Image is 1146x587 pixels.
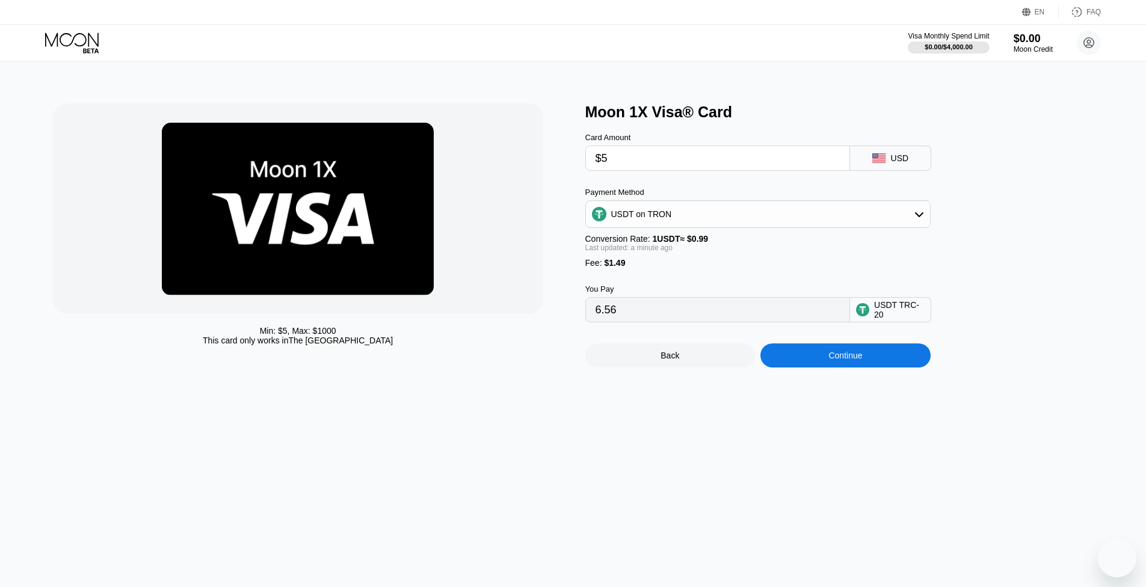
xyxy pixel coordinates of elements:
div: FAQ [1086,8,1101,16]
div: Continue [760,343,931,367]
div: Visa Monthly Spend Limit [908,32,989,40]
div: $0.00 / $4,000.00 [925,43,973,51]
span: $1.49 [604,258,625,268]
div: You Pay [585,284,850,293]
div: Card Amount [585,133,850,142]
span: 1 USDT ≈ $0.99 [653,234,709,244]
div: Fee : [585,258,931,268]
iframe: Кнопка запуска окна обмена сообщениями [1098,539,1136,577]
div: USD [891,153,909,163]
div: Visa Monthly Spend Limit$0.00/$4,000.00 [908,32,989,54]
div: Last updated: a minute ago [585,244,931,252]
div: Back [585,343,756,367]
div: Min: $ 5 , Max: $ 1000 [260,326,336,336]
div: Continue [828,351,862,360]
div: USDT TRC-20 [874,300,925,319]
input: $0.00 [596,146,840,170]
div: USDT on TRON [611,209,672,219]
div: This card only works in The [GEOGRAPHIC_DATA] [203,336,393,345]
div: $0.00Moon Credit [1014,32,1053,54]
div: Moon Credit [1014,45,1053,54]
div: $0.00 [1014,32,1053,45]
div: Conversion Rate: [585,234,931,244]
div: EN [1022,6,1059,18]
div: Payment Method [585,188,931,197]
div: EN [1035,8,1045,16]
div: Back [661,351,679,360]
div: USDT on TRON [586,202,930,226]
div: FAQ [1059,6,1101,18]
div: Moon 1X Visa® Card [585,103,1106,121]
